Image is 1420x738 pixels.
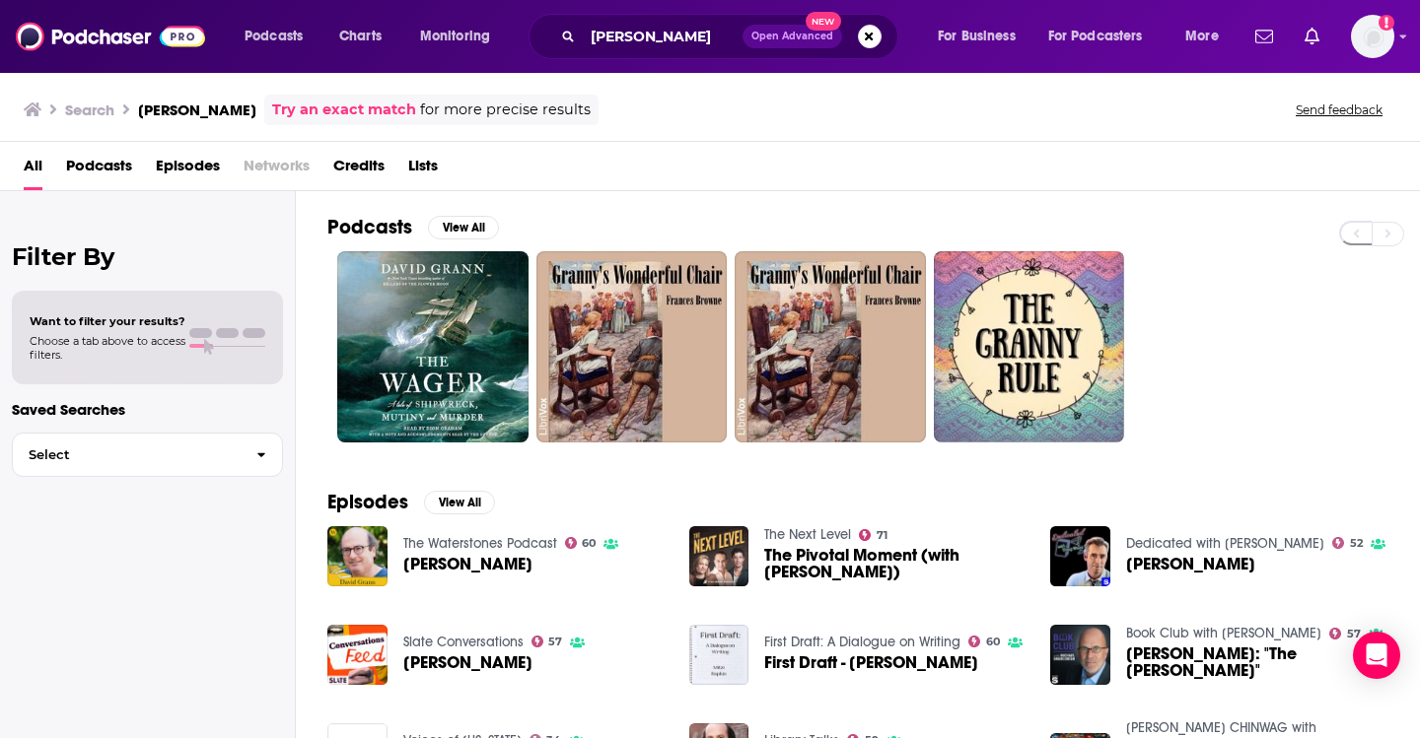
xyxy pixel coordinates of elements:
[1048,23,1143,50] span: For Podcasters
[1171,21,1243,52] button: open menu
[806,12,841,31] span: New
[1126,556,1255,572] a: David Grann
[327,526,388,586] img: David Grann
[1329,628,1361,639] a: 57
[12,242,283,271] h2: Filter By
[424,491,495,514] button: View All
[583,21,743,52] input: Search podcasts, credits, & more...
[272,99,416,121] a: Try an exact match
[582,539,596,548] span: 60
[66,150,132,190] a: Podcasts
[1332,537,1363,549] a: 52
[968,636,1000,647] a: 60
[403,654,532,671] a: David Grann
[244,150,310,190] span: Networks
[1035,21,1171,52] button: open menu
[764,547,1027,580] span: The Pivotal Moment (with [PERSON_NAME])
[565,537,597,549] a: 60
[1297,20,1327,53] a: Show notifications dropdown
[327,625,388,685] img: David Grann
[12,433,283,477] button: Select
[764,634,960,650] a: First Draft: A Dialogue on Writing
[327,490,495,514] a: EpisodesView All
[403,556,532,572] span: [PERSON_NAME]
[30,314,185,328] span: Want to filter your results?
[245,23,303,50] span: Podcasts
[65,101,114,119] h3: Search
[403,556,532,572] a: David Grann
[406,21,516,52] button: open menu
[326,21,393,52] a: Charts
[156,150,220,190] a: Episodes
[327,490,408,514] h2: Episodes
[24,150,42,190] a: All
[1126,645,1388,679] a: David Grann: "The Wager"
[1351,15,1394,58] img: User Profile
[1126,535,1324,552] a: Dedicated with Doug Brunt
[1126,645,1388,679] span: [PERSON_NAME]: "The [PERSON_NAME]"
[403,634,524,650] a: Slate Conversations
[403,654,532,671] span: [PERSON_NAME]
[408,150,438,190] a: Lists
[1290,101,1388,118] button: Send feedback
[1379,15,1394,31] svg: Add a profile image
[1353,632,1400,679] div: Open Intercom Messenger
[16,18,205,55] img: Podchaser - Follow, Share and Rate Podcasts
[333,150,385,190] a: Credits
[689,526,749,586] img: The Pivotal Moment (with David Grann)
[924,21,1040,52] button: open menu
[689,625,749,685] img: First Draft - David Grann
[751,32,833,41] span: Open Advanced
[764,547,1027,580] a: The Pivotal Moment (with David Grann)
[743,25,842,48] button: Open AdvancedNew
[938,23,1016,50] span: For Business
[1185,23,1219,50] span: More
[13,448,241,461] span: Select
[1126,556,1255,572] span: [PERSON_NAME]
[339,23,382,50] span: Charts
[1050,625,1110,685] img: David Grann: "The Wager"
[1350,539,1363,548] span: 52
[859,529,887,541] a: 71
[1247,20,1281,53] a: Show notifications dropdown
[403,535,557,552] a: The Waterstones Podcast
[986,637,1000,646] span: 60
[420,23,490,50] span: Monitoring
[420,99,591,121] span: for more precise results
[1347,630,1361,638] span: 57
[30,334,185,362] span: Choose a tab above to access filters.
[532,636,563,647] a: 57
[764,654,978,671] a: First Draft - David Grann
[1126,625,1321,641] a: Book Club with Michael Smerconish
[1050,526,1110,586] img: David Grann
[764,654,978,671] span: First Draft - [PERSON_NAME]
[764,526,851,543] a: The Next Level
[548,637,562,646] span: 57
[877,531,887,540] span: 71
[1351,15,1394,58] span: Logged in as anyalola
[327,215,412,239] h2: Podcasts
[327,215,499,239] a: PodcastsView All
[547,14,917,59] div: Search podcasts, credits, & more...
[12,400,283,419] p: Saved Searches
[428,216,499,239] button: View All
[231,21,328,52] button: open menu
[1351,15,1394,58] button: Show profile menu
[138,101,256,119] h3: [PERSON_NAME]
